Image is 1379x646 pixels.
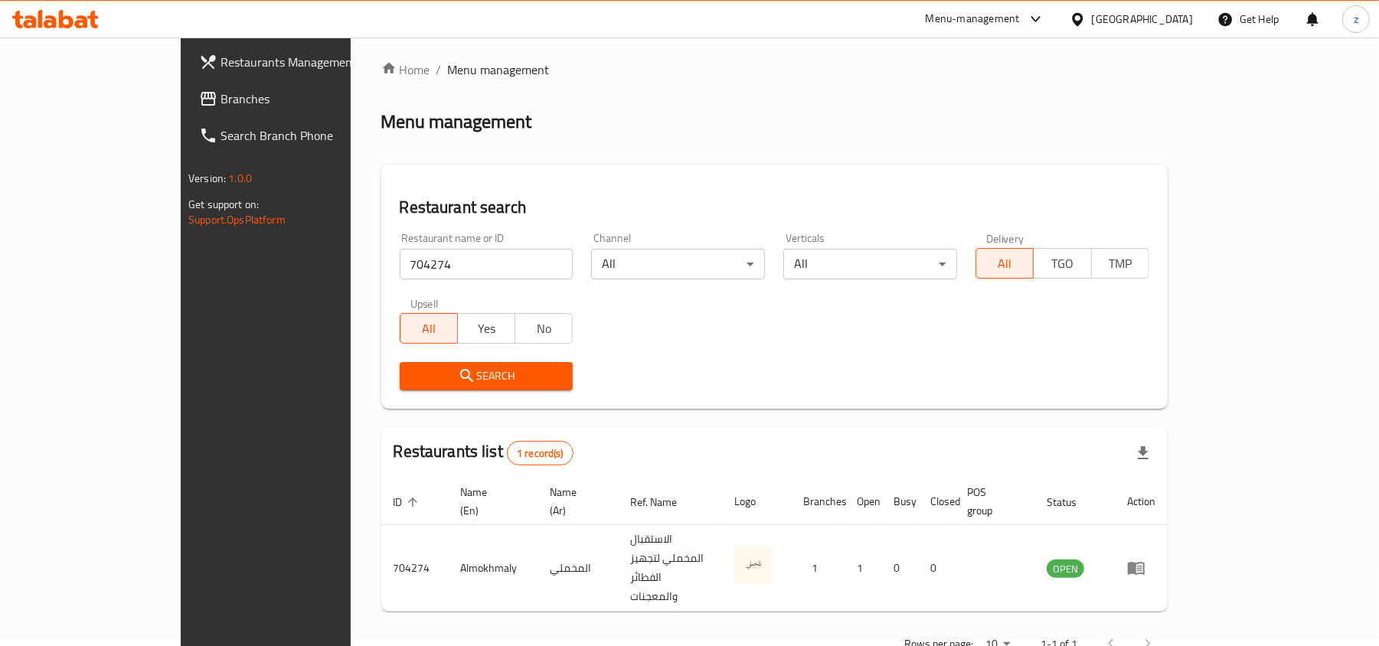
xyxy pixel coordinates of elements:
[407,318,452,340] span: All
[188,210,286,230] a: Support.OpsPlatform
[410,298,439,308] label: Upsell
[515,313,573,344] button: No
[187,80,411,117] a: Branches
[881,478,918,525] th: Busy
[926,10,1020,28] div: Menu-management
[845,478,881,525] th: Open
[507,441,573,465] div: Total records count
[188,194,259,214] span: Get support on:
[783,249,957,279] div: All
[918,478,955,525] th: Closed
[381,60,1168,79] nav: breadcrumb
[400,313,458,344] button: All
[394,493,423,511] span: ID
[436,60,442,79] li: /
[400,196,1149,219] h2: Restaurant search
[221,90,399,108] span: Branches
[400,249,573,279] input: Search for restaurant name or ID..
[791,525,845,612] td: 1
[1047,560,1084,578] span: OPEN
[791,478,845,525] th: Branches
[448,60,550,79] span: Menu management
[412,367,561,386] span: Search
[1047,493,1096,511] span: Status
[538,525,618,612] td: المخملي
[986,233,1024,243] label: Delivery
[967,483,1016,520] span: POS group
[1127,559,1155,577] div: Menu
[1125,435,1162,471] div: Export file
[550,483,600,520] span: Name (Ar)
[1098,253,1143,275] span: TMP
[591,249,765,279] div: All
[187,44,411,80] a: Restaurants Management
[1040,253,1085,275] span: TGO
[449,525,538,612] td: Almokhmaly
[457,313,515,344] button: Yes
[1091,248,1149,279] button: TMP
[630,493,697,511] span: Ref. Name
[400,362,573,390] button: Search
[1033,248,1091,279] button: TGO
[521,318,567,340] span: No
[187,117,411,154] a: Search Branch Phone
[722,478,791,525] th: Logo
[461,483,519,520] span: Name (En)
[508,446,573,461] span: 1 record(s)
[1092,11,1193,28] div: [GEOGRAPHIC_DATA]
[1115,478,1168,525] th: Action
[618,525,722,612] td: الاستقبال المخملي لتجهيز الفطائر والمعجنات
[1354,11,1358,28] span: z
[918,525,955,612] td: 0
[975,248,1034,279] button: All
[394,440,573,465] h2: Restaurants list
[221,126,399,145] span: Search Branch Phone
[228,168,252,188] span: 1.0.0
[982,253,1028,275] span: All
[464,318,509,340] span: Yes
[188,168,226,188] span: Version:
[845,525,881,612] td: 1
[881,525,918,612] td: 0
[221,53,399,71] span: Restaurants Management
[381,109,532,134] h2: Menu management
[381,525,449,612] td: 704274
[734,546,773,584] img: Almokhmaly
[381,478,1168,612] table: enhanced table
